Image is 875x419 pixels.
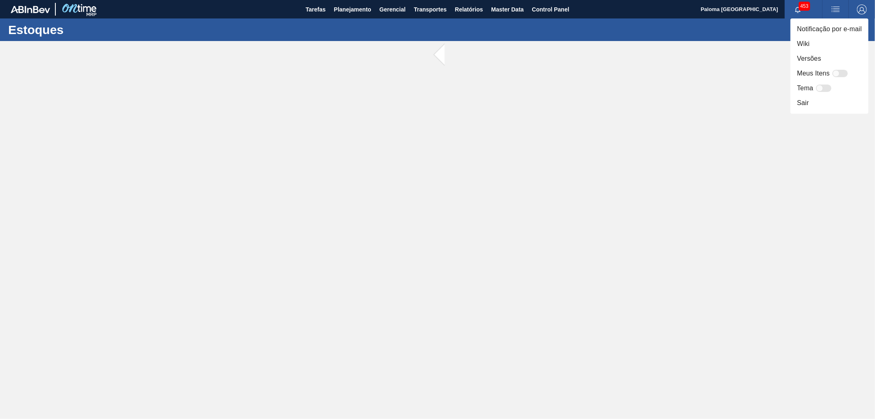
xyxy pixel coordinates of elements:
[790,96,868,110] li: Sair
[790,37,868,51] li: Wiki
[797,69,830,78] label: Meus Itens
[790,51,868,66] li: Versões
[790,22,868,37] li: Notificação por e-mail
[797,83,813,93] label: Tema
